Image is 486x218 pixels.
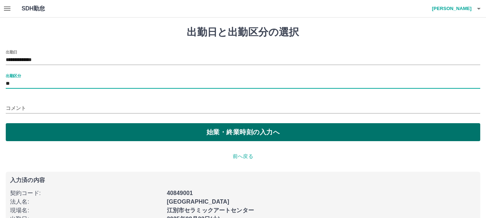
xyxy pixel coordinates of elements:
p: 契約コード : [10,189,163,198]
p: 法人名 : [10,198,163,206]
button: 始業・終業時刻の入力へ [6,123,480,141]
p: 現場名 : [10,206,163,215]
b: 40849001 [167,190,193,196]
h1: 出勤日と出勤区分の選択 [6,26,480,38]
p: 前へ戻る [6,153,480,160]
label: 出勤日 [6,49,17,55]
b: 江別市セラミックアートセンター [167,207,254,213]
label: 出勤区分 [6,73,21,78]
b: [GEOGRAPHIC_DATA] [167,199,230,205]
p: 入力済の内容 [10,177,476,183]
